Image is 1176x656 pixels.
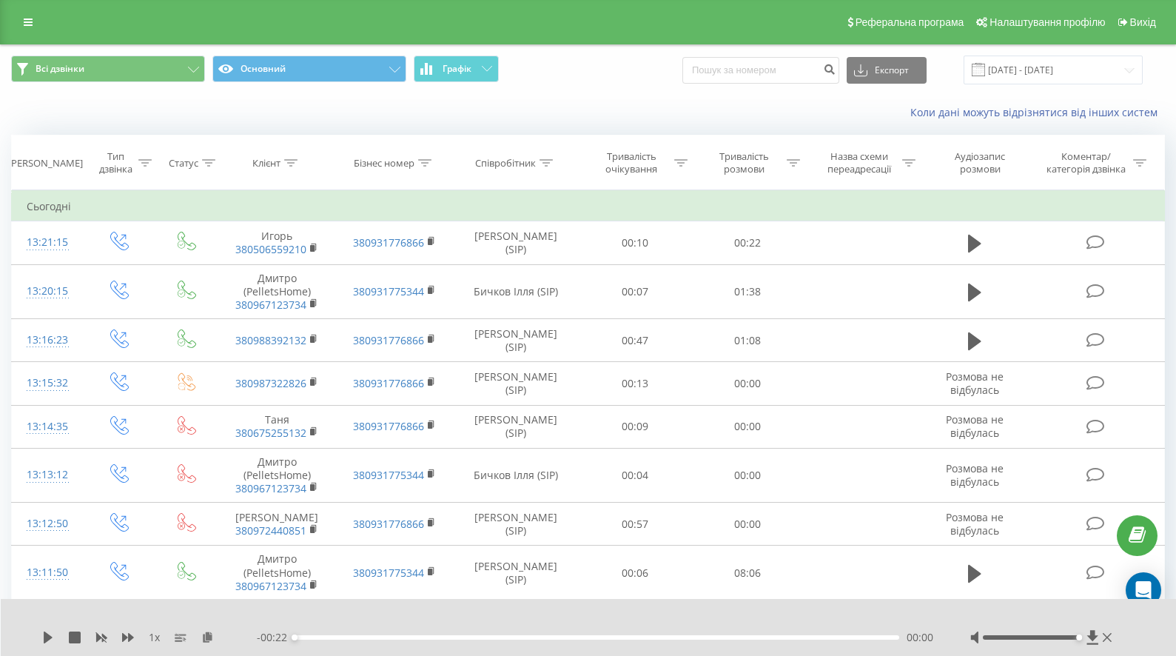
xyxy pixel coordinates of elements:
[579,405,691,448] td: 00:09
[579,448,691,503] td: 00:04
[946,461,1004,489] span: Розмова не відбулась
[353,235,424,250] a: 380931776866
[218,264,335,319] td: Дмитро (PelletsHome)
[212,56,406,82] button: Основний
[1126,572,1161,608] div: Open Intercom Messenger
[935,150,1026,175] div: Аудіозапис розмови
[453,319,579,362] td: [PERSON_NAME] (SIP)
[235,426,306,440] a: 380675255132
[453,546,579,600] td: [PERSON_NAME] (SIP)
[453,221,579,264] td: [PERSON_NAME] (SIP)
[27,277,69,306] div: 13:20:15
[218,221,335,264] td: Игорь
[1043,150,1129,175] div: Коментар/категорія дзвінка
[579,546,691,600] td: 00:06
[691,405,804,448] td: 00:00
[453,448,579,503] td: Бичков Ілля (SIP)
[292,635,298,640] div: Accessibility label
[682,57,839,84] input: Пошук за номером
[169,157,198,170] div: Статус
[235,481,306,495] a: 380967123734
[218,448,335,503] td: Дмитро (PelletsHome)
[353,566,424,580] a: 380931775344
[691,221,804,264] td: 00:22
[453,264,579,319] td: Бичков Ілля (SIP)
[691,546,804,600] td: 08:06
[11,56,205,82] button: Всі дзвінки
[257,630,295,645] span: - 00:22
[1130,16,1156,28] span: Вихід
[353,468,424,482] a: 380931775344
[218,405,335,448] td: Таня
[27,228,69,257] div: 13:21:15
[353,517,424,531] a: 380931776866
[579,221,691,264] td: 00:10
[353,284,424,298] a: 380931775344
[353,419,424,433] a: 380931776866
[27,412,69,441] div: 13:14:35
[475,157,536,170] div: Співробітник
[235,579,306,593] a: 380967123734
[946,369,1004,397] span: Розмова не відбулась
[946,510,1004,538] span: Розмова не відбулась
[819,150,898,175] div: Назва схеми переадресації
[36,63,84,75] span: Всі дзвінки
[235,523,306,538] a: 380972440851
[27,369,69,398] div: 13:15:32
[592,150,671,175] div: Тривалість очікування
[97,150,135,175] div: Тип дзвінка
[149,630,160,645] span: 1 x
[8,157,83,170] div: [PERSON_NAME]
[946,412,1004,440] span: Розмова не відбулась
[453,503,579,546] td: [PERSON_NAME] (SIP)
[579,503,691,546] td: 00:57
[27,461,69,489] div: 13:13:12
[856,16,964,28] span: Реферальна програма
[235,298,306,312] a: 380967123734
[12,192,1165,221] td: Сьогодні
[218,503,335,546] td: [PERSON_NAME]
[235,333,306,347] a: 380988392132
[443,64,471,74] span: Графік
[691,448,804,503] td: 00:00
[691,319,804,362] td: 01:08
[235,376,306,390] a: 380987322826
[691,264,804,319] td: 01:38
[691,503,804,546] td: 00:00
[579,319,691,362] td: 00:47
[27,326,69,355] div: 13:16:23
[910,105,1165,119] a: Коли дані можуть відрізнятися вiд інших систем
[218,546,335,600] td: Дмитро (PelletsHome)
[847,57,927,84] button: Експорт
[579,362,691,405] td: 00:13
[235,242,306,256] a: 380506559210
[691,362,804,405] td: 00:00
[907,630,933,645] span: 00:00
[353,376,424,390] a: 380931776866
[453,405,579,448] td: [PERSON_NAME] (SIP)
[579,264,691,319] td: 00:07
[705,150,783,175] div: Тривалість розмови
[414,56,499,82] button: Графік
[1076,635,1082,640] div: Accessibility label
[453,362,579,405] td: [PERSON_NAME] (SIP)
[27,509,69,538] div: 13:12:50
[252,157,280,170] div: Клієнт
[989,16,1105,28] span: Налаштування профілю
[354,157,414,170] div: Бізнес номер
[27,558,69,587] div: 13:11:50
[353,333,424,347] a: 380931776866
